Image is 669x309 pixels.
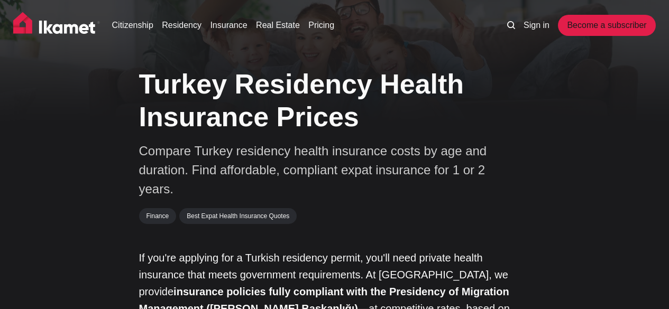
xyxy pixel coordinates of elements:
[308,19,334,32] a: Pricing
[13,12,100,39] img: منزل إيكاميت
[162,19,201,32] a: Residency
[558,15,655,36] a: Become a subscriber
[139,68,530,134] h1: Turkey Residency Health Insurance Prices
[210,19,247,32] a: Insurance
[179,208,297,224] a: Best Expat Health Insurance Quotes
[524,19,549,32] a: Sign in
[112,19,153,32] a: Citizenship
[139,142,509,199] p: Compare Turkey residency health insurance costs by age and duration. Find affordable, compliant e...
[139,208,177,224] a: Finance
[256,19,300,32] a: Real Estate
